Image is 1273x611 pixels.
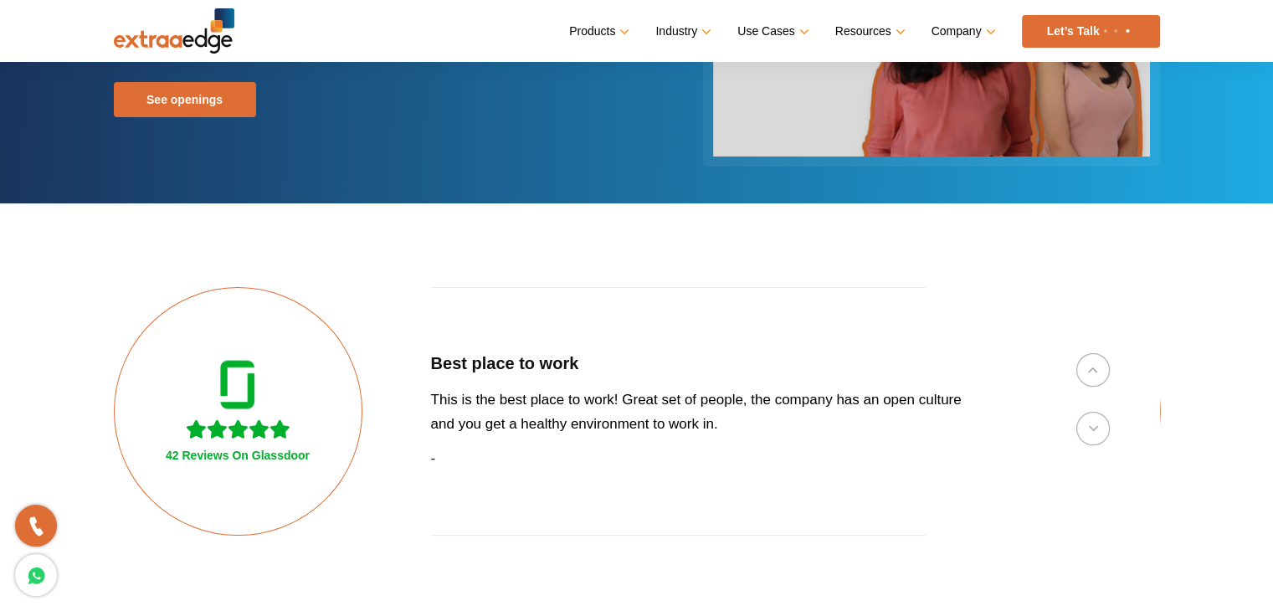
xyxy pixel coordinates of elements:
[655,19,708,44] a: Industry
[431,388,981,436] p: This is the best place to work! Great set of people, the company has an open culture and you get ...
[1076,353,1110,387] button: Previous
[835,19,902,44] a: Resources
[431,446,981,470] p: -
[569,19,626,44] a: Products
[431,353,981,374] h5: Best place to work
[1076,412,1110,445] button: Next
[737,19,805,44] a: Use Cases
[114,82,256,117] a: See openings
[932,19,993,44] a: Company
[166,449,310,463] h3: 42 Reviews On Glassdoor
[1022,15,1160,48] a: Let’s Talk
